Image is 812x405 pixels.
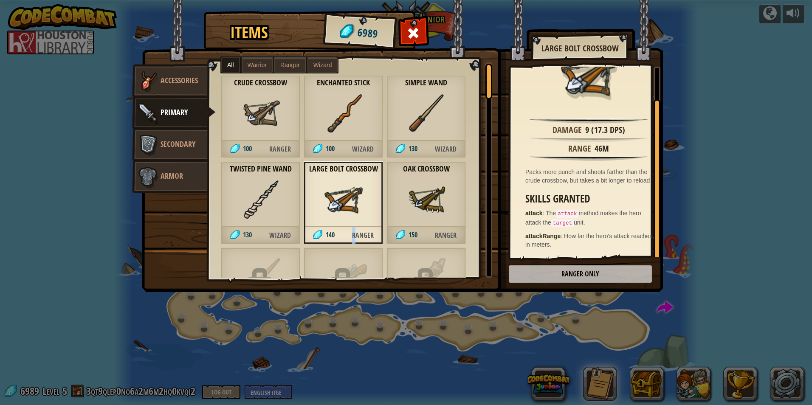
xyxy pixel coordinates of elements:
span: 130 [409,144,417,153]
a: Accessories [132,64,208,98]
strong: Twisted Pine Wand [221,164,300,174]
span: All [227,62,234,68]
div: Packs more punch and shoots farther than the crude crossbow, but takes a bit longer to reload. [525,168,656,185]
h3: Skills Granted [525,193,656,205]
img: portrait.png [242,94,280,132]
code: attack [556,210,578,218]
img: item-icon-accessories.png [135,68,161,94]
img: gem.png [313,144,322,153]
img: gem.png [396,230,405,239]
h2: Large Bolt Crossbow [540,44,620,53]
strong: Crude Crossbow [221,78,300,87]
span: 140 [326,230,335,239]
span: How far the hero's attack reaches, in meters. [525,233,654,248]
img: hr.png [530,137,648,142]
h1: Items [230,24,268,42]
span: Ranger [260,141,300,158]
img: gem.png [313,230,322,239]
div: Range [568,143,591,155]
span: 6989 [357,25,378,42]
img: hr.png [530,118,648,124]
div: Level [221,277,298,286]
a: Primary [132,96,216,130]
span: 100 [243,144,252,153]
img: portrait.png [324,180,363,219]
span: 100 [326,144,335,153]
img: portrait.png [561,48,616,104]
span: : [561,233,564,239]
img: item-icon-secondary.png [135,132,161,157]
img: portrait.png [320,258,367,305]
img: gem.png [396,144,405,153]
img: item-icon-armor.png [135,164,161,189]
span: Wizard [426,141,465,158]
img: item-icon-primary.png [135,100,161,126]
img: portrait.png [242,180,280,219]
div: 9 (17.3 DPS) [585,124,625,136]
strong: Oak Crossbow [386,164,466,174]
span: : [542,210,546,217]
img: portrait.png [324,94,363,132]
span: Wizard [313,62,332,68]
strong: Enchanted Stick [304,78,383,87]
img: hr.png [530,155,648,161]
strong: Large Bolt Crossbow [304,164,383,174]
strong: attack [525,210,542,217]
strong: attackRange [525,233,561,239]
span: Ranger [426,227,465,244]
span: Ranger [280,62,300,68]
img: portrait.png [407,94,445,132]
span: Primary [161,107,188,118]
img: portrait.png [407,180,445,219]
span: Secondary [161,139,195,149]
a: Armor [132,160,208,194]
span: 150 [409,230,417,239]
div: Damage [553,124,582,136]
div: Level [304,277,381,286]
span: 130 [243,230,252,239]
div: Level [386,277,464,286]
span: Ranger [343,227,383,244]
span: Accessories [161,75,198,86]
a: Secondary [132,128,208,162]
span: The method makes the hero attack the unit. [525,210,641,226]
span: Wizard [343,141,383,158]
div: 46m [595,143,609,155]
code: target [551,219,574,227]
img: gem.png [230,144,240,153]
span: Wizard [260,227,300,244]
img: gem.png [230,230,240,239]
span: Armor [161,171,183,181]
strong: Simple Wand [386,78,466,87]
img: portrait.png [237,258,284,305]
img: portrait.png [403,258,450,305]
span: Warrior [248,62,267,68]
